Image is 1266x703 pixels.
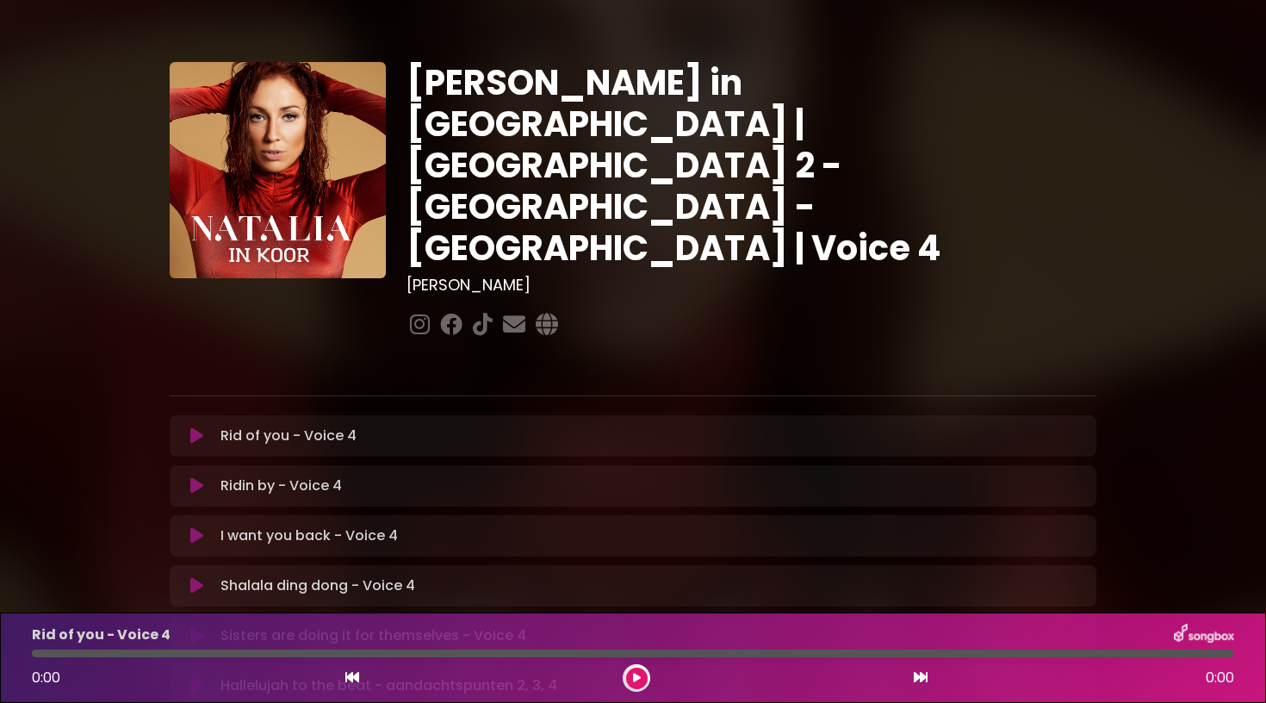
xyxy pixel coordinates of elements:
p: I want you back - Voice 4 [220,526,398,546]
span: 0:00 [1206,668,1234,688]
img: YTVS25JmS9CLUqXqkEhs [170,62,386,278]
img: songbox-logo-white.png [1174,624,1234,646]
p: Shalala ding dong - Voice 4 [220,575,415,596]
p: Ridin by - Voice 4 [220,476,342,496]
p: Rid of you - Voice 4 [220,426,357,446]
h3: [PERSON_NAME] [406,276,1096,295]
h1: [PERSON_NAME] in [GEOGRAPHIC_DATA] | [GEOGRAPHIC_DATA] 2 - [GEOGRAPHIC_DATA] - [GEOGRAPHIC_DATA] ... [406,62,1096,269]
span: 0:00 [32,668,60,687]
p: Rid of you - Voice 4 [32,625,171,645]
